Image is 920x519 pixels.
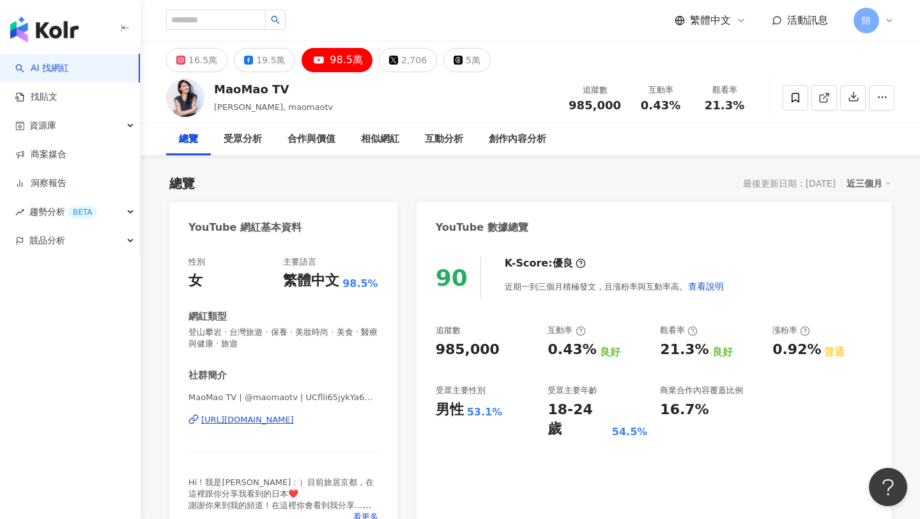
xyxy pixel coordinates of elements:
[553,256,573,270] div: 優良
[548,385,597,396] div: 受眾主要年齡
[256,51,285,69] div: 19.5萬
[636,84,685,97] div: 互動率
[687,274,724,299] button: 查看說明
[772,325,810,336] div: 漲粉率
[548,340,596,360] div: 0.43%
[169,174,195,192] div: 總覽
[166,48,227,72] button: 16.5萬
[188,271,203,291] div: 女
[700,84,749,97] div: 觀看率
[401,51,427,69] div: 2,706
[188,51,217,69] div: 16.5萬
[660,400,709,420] div: 16.7%
[612,425,648,439] div: 54.5%
[302,48,372,72] button: 98.5萬
[188,221,302,235] div: YouTube 網紅基本資料
[234,48,295,72] button: 19.5萬
[283,256,316,268] div: 主要語言
[688,281,724,291] span: 查看說明
[569,84,621,97] div: 追蹤數
[436,385,486,396] div: 受眾主要性別
[29,111,56,140] span: 資源庫
[660,325,698,336] div: 觀看率
[188,369,227,382] div: 社群簡介
[188,327,378,350] span: 登山攀岩 · 台灣旅遊 · 保養 · 美妝時尚 · 美食 · 醫療與健康 · 旅遊
[712,345,733,359] div: 良好
[548,400,608,440] div: 18-24 歲
[224,132,262,147] div: 受眾分析
[166,79,204,117] img: KOL Avatar
[869,468,907,506] iframe: Help Scout Beacon - Open
[214,102,333,112] span: [PERSON_NAME], maomaotv
[10,17,79,42] img: logo
[787,14,828,26] span: 活動訊息
[188,310,227,323] div: 網紅類型
[505,274,724,299] div: 近期一到三個月積極發文，且漲粉率與互動率高。
[705,99,744,112] span: 21.3%
[188,256,205,268] div: 性別
[690,13,731,27] span: 繁體中文
[641,99,680,112] span: 0.43%
[436,340,500,360] div: 985,000
[15,208,24,217] span: rise
[287,132,335,147] div: 合作與價值
[660,385,743,396] div: 商業合作內容覆蓋比例
[15,91,57,104] a: 找貼文
[283,271,339,291] div: 繁體中文
[443,48,491,72] button: 5萬
[15,177,66,190] a: 洞察報告
[600,345,620,359] div: 良好
[489,132,546,147] div: 創作內容分析
[15,148,66,161] a: 商案媒合
[466,51,480,69] div: 5萬
[743,178,836,189] div: 最後更新日期：[DATE]
[29,198,97,226] span: 趨勢分析
[436,325,461,336] div: 追蹤數
[179,132,198,147] div: 總覽
[505,256,586,270] div: K-Score :
[824,345,845,359] div: 普通
[847,175,891,192] div: 近三個月
[467,405,503,419] div: 53.1%
[436,265,468,291] div: 90
[201,414,294,426] div: [URL][DOMAIN_NAME]
[569,98,621,112] span: 985,000
[425,132,463,147] div: 互動分析
[548,325,585,336] div: 互動率
[379,48,437,72] button: 2,706
[342,277,378,291] span: 98.5%
[660,340,709,360] div: 21.3%
[436,221,528,235] div: YouTube 數據總覽
[361,132,399,147] div: 相似網紅
[29,226,65,255] span: 競品分析
[188,414,378,426] a: [URL][DOMAIN_NAME]
[772,340,821,360] div: 0.92%
[214,81,333,97] div: MaoMao TV
[862,13,871,27] span: 陪
[188,392,378,403] span: MaoMao TV | @maomaotv | UCflli65jykYa6D0AU8JSuGA
[436,400,464,420] div: 男性
[68,206,97,219] div: BETA
[271,15,280,24] span: search
[330,51,363,69] div: 98.5萬
[15,62,69,75] a: searchAI 找網紅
